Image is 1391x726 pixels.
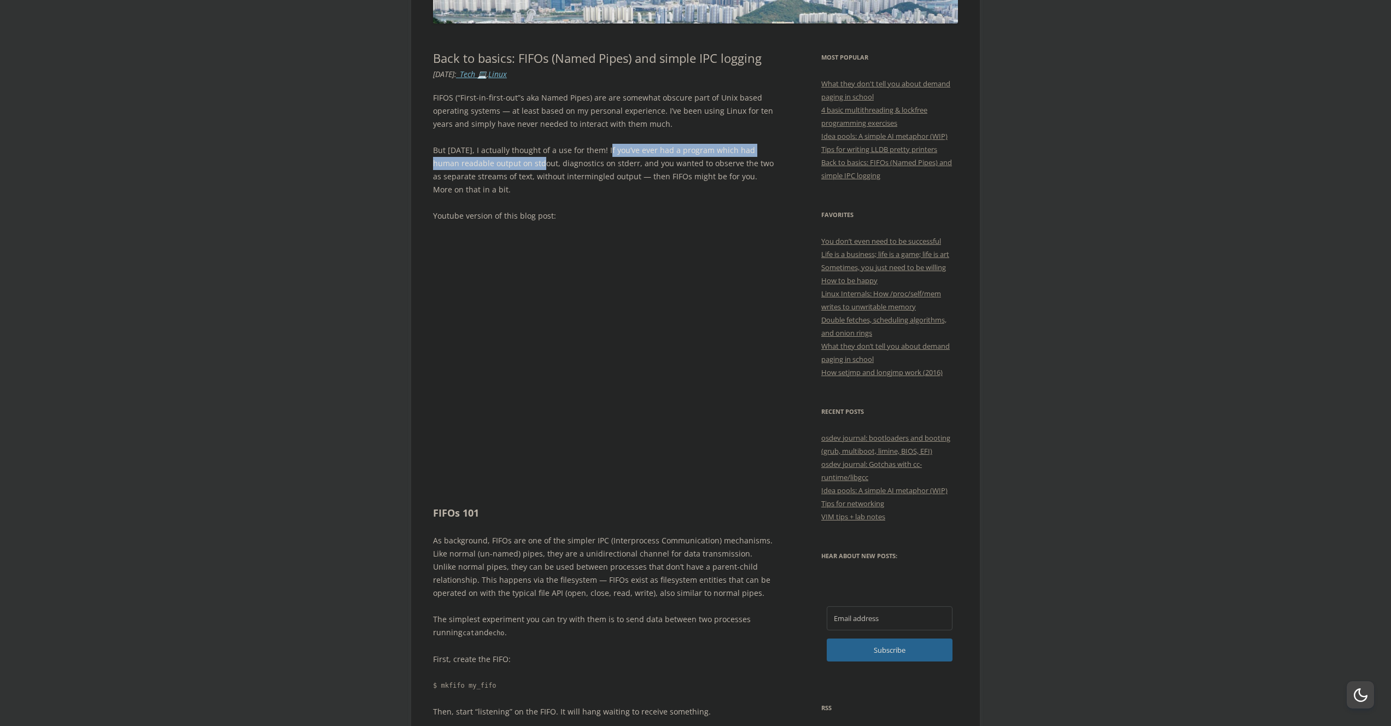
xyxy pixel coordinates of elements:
a: VIM tips + lab notes [821,512,885,522]
code: cat [463,629,475,637]
a: How setjmp and longjmp work (2016) [821,367,943,377]
a: You don’t even need to be successful [821,236,941,246]
p: Youtube version of this blog post: [433,209,775,223]
h3: Hear about new posts: [821,549,958,563]
h1: Back to basics: FIFOs (Named Pipes) and simple IPC logging [433,51,775,65]
iframe: FIFO basics & simple IPC logger [433,236,775,492]
a: Life is a business; life is a game; life is art [821,249,949,259]
input: Email address [827,606,952,630]
p: But [DATE], I actually thought of a use for them! If you’ve ever had a program which had human re... [433,144,775,196]
h2: FIFOs 101 [433,505,775,521]
a: osdev journal: bootloaders and booting (grub, multiboot, limine, BIOS, EFI) [821,433,950,456]
a: Idea pools: A simple AI metaphor (WIP) [821,131,948,141]
h3: Favorites [821,208,958,221]
a: Linux [488,69,507,79]
p: Then, start “listening” on the FIFO. It will hang waiting to receive something. [433,705,775,718]
a: Tips for networking [821,499,884,508]
h3: RSS [821,701,958,715]
a: How to be happy [821,276,878,285]
a: What they don't tell you about demand paging in school [821,79,950,102]
a: osdev journal: Gotchas with cc-runtime/libgcc [821,459,922,482]
a: Idea pools: A simple AI metaphor (WIP) [821,485,948,495]
code: $ mkfifo my_fifo [433,679,775,692]
a: Back to basics: FIFOs (Named Pipes) and simple IPC logging [821,157,952,180]
a: Double fetches, scheduling algorithms, and onion rings [821,315,946,338]
i: : , [433,69,507,79]
h3: Most Popular [821,51,958,64]
code: echo [489,629,505,637]
time: [DATE] [433,69,454,79]
p: First, create the FIFO: [433,653,775,666]
a: Sometimes, you just need to be willing [821,262,946,272]
button: Subscribe [827,639,952,661]
a: Tips for writing LLDB pretty printers [821,144,937,154]
a: What they don’t tell you about demand paging in school [821,341,950,364]
a: 4 basic multithreading & lockfree programming exercises [821,105,927,128]
a: Linux Internals: How /proc/self/mem writes to unwritable memory [821,289,941,312]
p: FIFOS (“First-in-first-out”s aka Named Pipes) are are somewhat obscure part of Unix based operati... [433,91,775,131]
p: As background, FIFOs are one of the simpler IPC (Interprocess Communication) mechanisms. Like nor... [433,534,775,600]
p: The simplest experiment you can try with them is to send data between two processes running and . [433,613,775,640]
a: _Tech 💻 [457,69,487,79]
h3: Recent Posts [821,405,958,418]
